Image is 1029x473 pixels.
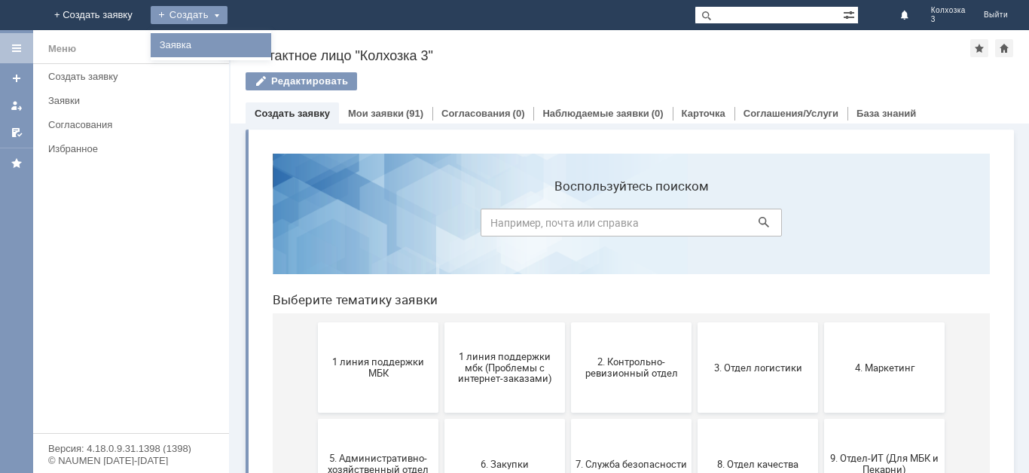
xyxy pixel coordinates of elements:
div: Версия: 4.18.0.9.31.1398 (1398) [48,444,214,453]
div: Заявки [48,95,220,106]
header: Выберите тематику заявки [12,151,729,166]
span: 1 линия поддержки мбк (Проблемы с интернет-заказами) [188,209,300,243]
a: Мои заявки [5,93,29,117]
span: 9. Отдел-ИТ (Для МБК и Пекарни) [568,311,679,334]
button: 3. Отдел логистики [437,181,557,271]
a: Заявки [42,89,226,112]
span: 4. Маркетинг [568,220,679,231]
span: 3. Отдел логистики [441,220,553,231]
button: Отдел-ИТ (Офис) [310,374,431,464]
span: 3 [931,15,966,24]
a: Наблюдаемые заявки [542,108,649,119]
input: Например, почта или справка [220,67,521,95]
button: 8. Отдел качества [437,277,557,368]
span: Колхозка [931,6,966,15]
button: 1 линия поддержки МБК [57,181,178,271]
button: Финансовый отдел [437,374,557,464]
div: (91) [406,108,423,119]
div: Избранное [48,143,203,154]
div: Добавить в избранное [970,39,988,57]
button: Франчайзинг [563,374,684,464]
span: Бухгалтерия (для мбк) [62,413,173,424]
span: Отдел-ИТ (Офис) [315,413,426,424]
a: Согласования [441,108,511,119]
button: 9. Отдел-ИТ (Для МБК и Пекарни) [563,277,684,368]
a: Создать заявку [42,65,226,88]
button: 5. Административно-хозяйственный отдел [57,277,178,368]
button: 1 линия поддержки мбк (Проблемы с интернет-заказами) [184,181,304,271]
a: Карточка [682,108,725,119]
span: 5. Административно-хозяйственный отдел [62,311,173,334]
button: Отдел-ИТ (Битрикс24 и CRM) [184,374,304,464]
div: (0) [513,108,525,119]
button: Бухгалтерия (для мбк) [57,374,178,464]
div: Сделать домашней страницей [995,39,1013,57]
a: Мои заявки [348,108,404,119]
div: © NAUMEN [DATE]-[DATE] [48,456,214,465]
div: (0) [652,108,664,119]
div: Контактное лицо "Колхозка 3" [246,48,970,63]
a: Мои согласования [5,121,29,145]
a: Согласования [42,113,226,136]
div: Меню [48,40,76,58]
div: Создать [151,6,227,24]
button: 4. Маркетинг [563,181,684,271]
a: База знаний [856,108,916,119]
button: 2. Контрольно-ревизионный отдел [310,181,431,271]
span: 2. Контрольно-ревизионный отдел [315,215,426,237]
a: Соглашения/Услуги [744,108,838,119]
span: Расширенный поиск [843,7,858,21]
span: Финансовый отдел [441,413,553,424]
div: Создать заявку [48,71,220,82]
div: Согласования [48,119,220,130]
a: Создать заявку [5,66,29,90]
span: 6. Закупки [188,316,300,328]
span: 7. Служба безопасности [315,316,426,328]
span: 1 линия поддержки МБК [62,215,173,237]
label: Воспользуйтесь поиском [220,37,521,52]
a: Создать заявку [255,108,330,119]
span: Франчайзинг [568,413,679,424]
a: Заявка [154,36,268,54]
span: Отдел-ИТ (Битрикс24 и CRM) [188,407,300,430]
span: 8. Отдел качества [441,316,553,328]
button: 7. Служба безопасности [310,277,431,368]
button: 6. Закупки [184,277,304,368]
